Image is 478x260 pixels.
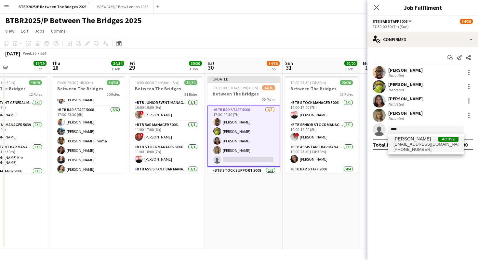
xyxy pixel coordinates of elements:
[52,76,125,173] app-job-card: 09:00-23:30 (14h30m)34/34Between The Bridges20 Roles[PERSON_NAME]BTB Bar Staff 50081/116:30-23:30...
[267,61,280,66] span: 34/36
[35,28,45,34] span: Jobs
[107,80,120,85] span: 34/34
[184,80,197,85] span: 30/30
[111,61,124,66] span: 34/34
[29,80,42,85] span: 19/19
[5,50,20,57] div: [DATE]
[207,76,280,173] app-job-card: Updated10:00-00:30 (14h30m) (Sun)34/36Between The Bridges22 RolesBTB Bar Staff 50082/217:30-23:30...
[340,92,353,97] span: 13 Roles
[285,99,358,121] app-card-role: BTB Stock Manager 50061/110:00-17:00 (7h)[PERSON_NAME]
[388,81,423,87] div: [PERSON_NAME]
[33,61,46,66] span: 19/19
[373,19,413,24] button: BTB Bar Staff 5008
[388,102,405,107] div: Not rated
[189,66,202,71] div: 1 Job
[52,106,125,176] app-card-role: BTB Bar Staff 50086/617:30-23:30 (6h)[PERSON_NAME][PERSON_NAME][PERSON_NAME]-Ihama[PERSON_NAME][P...
[140,133,144,137] span: !
[207,106,280,167] app-card-role: BTB Bar Staff 50084/517:30-00:30 (7h)[PERSON_NAME][PERSON_NAME][PERSON_NAME][PERSON_NAME]
[285,76,358,173] app-job-card: 10:00-23:30 (13h30m)20/20Between The Bridges13 RolesBTB Stock Manager 50061/110:00-17:00 (7h)[PER...
[285,121,358,143] app-card-role: BTB Senior Stock Manager 50061/110:00-18:00 (8h)![PERSON_NAME]
[367,3,478,12] h3: Job Fulfilment
[29,92,42,97] span: 12 Roles
[340,80,353,85] span: 20/20
[130,99,203,121] app-card-role: BTB Junior Event Manager 50391/110:00-19:00 (9h)![PERSON_NAME]
[393,147,458,152] span: +447903291659
[388,73,405,78] div: Not rated
[213,85,258,90] span: 10:00-00:30 (14h30m) (Sun)
[438,137,458,142] span: Active
[21,51,38,56] span: Week 35
[388,110,423,116] div: [PERSON_NAME]
[112,66,124,71] div: 1 Job
[362,64,371,71] span: 1
[32,27,47,35] a: Jobs
[57,80,93,85] span: 09:00-23:30 (14h30m)
[285,143,358,166] app-card-role: BTB Assistant Bar Manager 50061/110:00-23:30 (13h30m)[PERSON_NAME]
[393,142,458,147] span: eviedance04@icloud.com
[140,111,144,115] span: !
[207,91,280,97] h3: Between The Bridges
[51,64,60,71] span: 28
[52,86,125,92] h3: Between The Bridges
[284,64,293,71] span: 31
[267,66,279,71] div: 1 Job
[51,28,66,34] span: Comms
[295,133,299,137] span: !
[285,86,358,92] h3: Between The Bridges
[206,64,215,71] span: 30
[393,136,431,142] span: Evie Woolley
[262,97,275,102] span: 22 Roles
[207,167,280,189] app-card-role: BTB Stock support 50081/1
[5,16,142,25] h1: BTBR2025/P Between The Bridges 2025
[373,141,395,148] div: Total fee
[373,24,473,29] div: 17:30-00:30 (7h) (Sun)
[460,19,473,24] span: 34/36
[207,60,215,66] span: Sat
[92,0,154,13] button: BREW0425/P Brew London 2025
[130,76,203,173] app-job-card: 10:00-00:30 (14h30m) (Sat)30/30Between The Bridges21 RolesBTB Junior Event Manager 50391/110:00-1...
[129,64,135,71] span: 29
[388,87,405,92] div: Not rated
[40,51,47,56] div: BST
[5,28,14,34] span: View
[184,92,197,97] span: 21 Roles
[130,121,203,143] app-card-role: BTB Bar Manager 50061/111:00-17:00 (6h)![PERSON_NAME]
[344,61,357,66] span: 20/20
[21,28,28,34] span: Edit
[135,80,179,85] span: 10:00-00:30 (14h30m) (Sat)
[367,32,478,47] div: Confirmed
[3,27,17,35] a: View
[373,19,407,24] span: BTB Bar Staff 5008
[13,0,92,13] button: BTBR2025/P Between The Bridges 2025
[388,116,405,121] div: Not rated
[189,61,202,66] span: 30/30
[130,143,203,166] app-card-role: BTB Stock Manager 50061/111:00-18:00 (7h)[PERSON_NAME]
[285,60,293,66] span: Sun
[130,60,135,66] span: Fri
[262,85,275,90] span: 34/36
[34,66,46,71] div: 1 Job
[107,92,120,97] span: 20 Roles
[130,86,203,92] h3: Between The Bridges
[18,27,31,35] a: Edit
[363,60,371,66] span: Mon
[207,76,280,81] div: Updated
[130,166,203,188] app-card-role: BTB Assistant Bar Manager 50061/111:00-23:30 (12h30m)
[345,66,357,71] div: 1 Job
[290,80,326,85] span: 10:00-23:30 (13h30m)
[285,166,358,216] app-card-role: BTB Bar Staff 50084/410:30-17:30 (7h)
[388,96,423,102] div: [PERSON_NAME]
[388,67,423,73] div: [PERSON_NAME]
[48,27,68,35] a: Comms
[52,60,60,66] span: Thu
